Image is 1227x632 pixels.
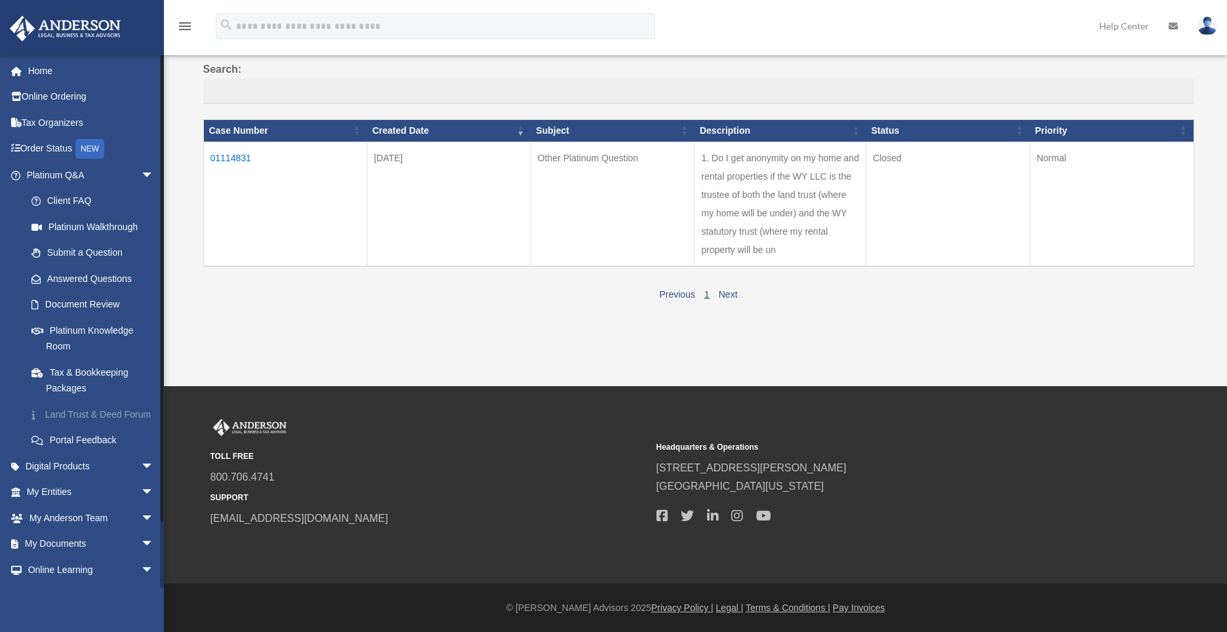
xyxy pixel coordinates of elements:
a: Platinum Q&Aarrow_drop_down [9,162,174,188]
td: Other Platinum Question [531,142,694,266]
th: Case Number: activate to sort column ascending [203,119,367,142]
th: Created Date: activate to sort column ascending [367,119,531,142]
a: My Documentsarrow_drop_down [9,531,174,557]
small: Headquarters & Operations [656,441,1093,454]
span: arrow_drop_down [141,505,167,532]
a: [EMAIL_ADDRESS][DOMAIN_NAME] [211,513,388,524]
a: [STREET_ADDRESS][PERSON_NAME] [656,462,847,473]
a: Terms & Conditions | [746,602,830,613]
small: TOLL FREE [211,450,647,464]
a: Portal Feedback [18,427,174,454]
span: arrow_drop_down [141,531,167,558]
a: Tax & Bookkeeping Packages [18,359,174,401]
a: Order StatusNEW [9,136,174,163]
a: Platinum Knowledge Room [18,317,174,359]
span: arrow_drop_down [141,557,167,583]
td: 01114831 [203,142,367,266]
a: My Anderson Teamarrow_drop_down [9,505,174,531]
th: Description: activate to sort column ascending [694,119,866,142]
span: arrow_drop_down [141,583,167,610]
th: Status: activate to sort column ascending [866,119,1030,142]
span: arrow_drop_down [141,479,167,506]
a: Billingarrow_drop_down [9,583,174,609]
a: Online Learningarrow_drop_down [9,557,174,583]
span: arrow_drop_down [141,453,167,480]
a: Online Ordering [9,84,174,110]
td: Closed [866,142,1030,266]
a: Land Trust & Deed Forum [18,401,174,427]
img: User Pic [1197,16,1217,35]
a: Digital Productsarrow_drop_down [9,453,174,479]
input: Search: [203,79,1194,104]
span: arrow_drop_down [141,162,167,189]
td: 1. Do I get anonymity on my home and rental properties if the WY LLC is the trustee of both the l... [694,142,866,266]
img: Anderson Advisors Platinum Portal [6,16,125,41]
a: Home [9,58,174,84]
a: Privacy Policy | [651,602,714,613]
a: My Entitiesarrow_drop_down [9,479,174,505]
a: [GEOGRAPHIC_DATA][US_STATE] [656,481,824,492]
a: Next [719,289,738,300]
a: Submit a Question [18,240,174,266]
td: Normal [1030,142,1194,266]
a: Answered Questions [18,266,167,292]
div: NEW [75,139,104,159]
a: Platinum Walkthrough [18,214,174,240]
img: Anderson Advisors Platinum Portal [211,419,289,436]
th: Subject: activate to sort column ascending [531,119,694,142]
a: Tax Organizers [9,109,174,136]
a: Legal | [716,602,744,613]
a: Client FAQ [18,188,174,214]
div: © [PERSON_NAME] Advisors 2025 [164,600,1227,616]
small: SUPPORT [211,491,647,505]
td: [DATE] [367,142,531,266]
a: Pay Invoices [833,602,885,613]
a: 1 [704,289,710,300]
i: search [219,18,233,32]
a: menu [177,23,193,34]
a: Document Review [18,292,174,318]
a: Previous [659,289,694,300]
a: 800.706.4741 [211,471,275,483]
i: menu [177,18,193,34]
label: Search: [203,60,1194,104]
th: Priority: activate to sort column ascending [1030,119,1194,142]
